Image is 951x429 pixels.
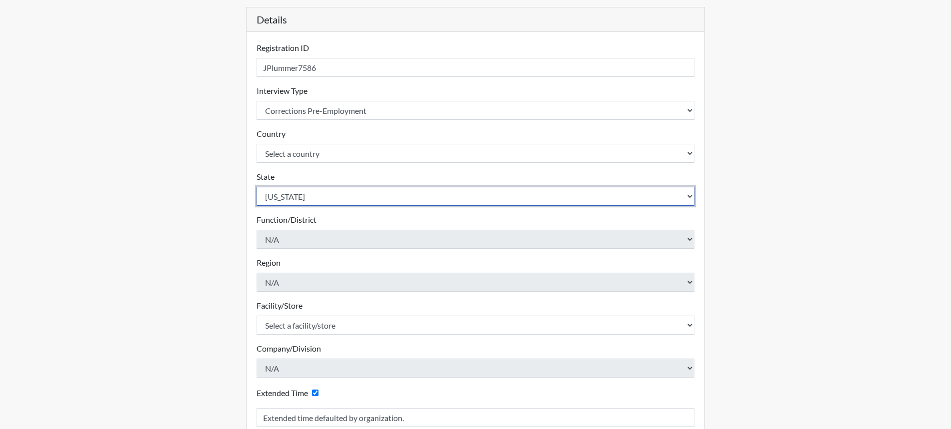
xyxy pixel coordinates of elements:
[257,214,317,226] label: Function/District
[257,386,322,400] div: Checking this box will provide the interviewee with an accomodation of extra time to answer each ...
[257,387,308,399] label: Extended Time
[257,85,308,97] label: Interview Type
[247,7,705,32] h5: Details
[257,42,309,54] label: Registration ID
[257,58,695,77] input: Insert a Registration ID, which needs to be a unique alphanumeric value for each interviewee
[257,300,303,312] label: Facility/Store
[257,257,281,269] label: Region
[257,128,286,140] label: Country
[257,171,275,183] label: State
[257,343,321,355] label: Company/Division
[257,408,695,427] input: Reason for Extension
